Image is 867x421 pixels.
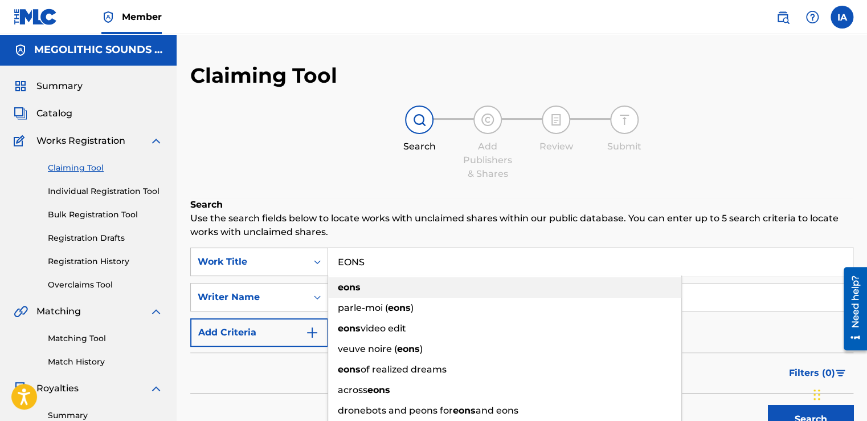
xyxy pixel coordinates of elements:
span: dronebots and peons for [338,405,453,416]
div: Writer Name [198,290,300,304]
a: Individual Registration Tool [48,185,163,197]
span: and eons [476,405,518,416]
h2: Claiming Tool [190,63,337,88]
img: Top Rightsholder [101,10,115,24]
a: Registration Drafts [48,232,163,244]
img: Royalties [14,382,27,395]
span: ) [420,343,423,354]
img: MLC Logo [14,9,58,25]
span: ) [411,302,414,313]
strong: eons [388,302,411,313]
iframe: Chat Widget [810,366,867,421]
div: Add Publishers & Shares [459,140,516,181]
img: Accounts [14,43,27,57]
div: Search [391,140,448,153]
span: parle-moi ( [338,302,388,313]
p: Use the search fields below to locate works with unclaimed shares within our public database. You... [190,212,853,239]
a: Match History [48,356,163,368]
span: Matching [36,305,81,318]
a: Claiming Tool [48,162,163,174]
img: step indicator icon for Review [549,113,563,127]
div: Work Title [198,255,300,269]
a: Registration History [48,256,163,268]
img: search [776,10,790,24]
strong: eons [397,343,420,354]
a: Bulk Registration Tool [48,209,163,221]
div: Submit [596,140,653,153]
span: veuve noire ( [338,343,397,354]
h5: MEGOLITHIC SOUNDS AND ENTERTAINMENT [34,43,163,56]
strong: eons [338,364,361,375]
a: SummarySummary [14,79,83,93]
img: step indicator icon for Add Publishers & Shares [481,113,494,127]
img: 9d2ae6d4665cec9f34b9.svg [305,326,319,339]
iframe: Resource Center [835,263,867,355]
a: CatalogCatalog [14,107,72,120]
a: Public Search [771,6,794,29]
a: Matching Tool [48,333,163,345]
img: help [805,10,819,24]
strong: eons [338,282,361,293]
h6: Search [190,198,853,212]
div: Help [801,6,824,29]
button: Filters (0) [782,359,853,387]
strong: eons [367,384,390,395]
span: Works Registration [36,134,125,148]
a: Overclaims Tool [48,279,163,291]
span: Filters ( 0 ) [789,366,835,380]
span: Catalog [36,107,72,120]
strong: eons [338,323,361,334]
img: expand [149,134,163,148]
span: of realized dreams [361,364,447,375]
img: Matching [14,305,28,318]
img: Catalog [14,107,27,120]
img: Works Registration [14,134,28,148]
strong: eons [453,405,476,416]
img: step indicator icon for Search [412,113,426,127]
img: expand [149,305,163,318]
div: User Menu [831,6,853,29]
img: Summary [14,79,27,93]
img: expand [149,382,163,395]
div: Review [527,140,584,153]
img: step indicator icon for Submit [617,113,631,127]
span: video edit [361,323,406,334]
span: across [338,384,367,395]
div: Drag [813,378,820,412]
span: Summary [36,79,83,93]
span: Royalties [36,382,79,395]
span: Member [122,10,162,23]
button: Add Criteria [190,318,328,347]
